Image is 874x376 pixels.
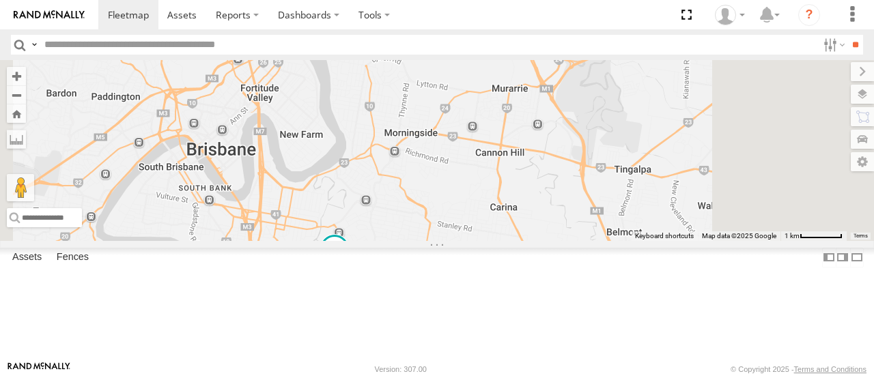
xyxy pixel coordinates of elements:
button: Keyboard shortcuts [635,231,694,241]
button: Zoom out [7,85,26,104]
label: Search Filter Options [818,35,847,55]
i: ? [798,4,820,26]
button: Zoom in [7,67,26,85]
button: Zoom Home [7,104,26,123]
label: Dock Summary Table to the Left [822,248,836,267]
label: Assets [5,248,48,267]
a: Terms (opens in new tab) [854,233,868,238]
button: Drag Pegman onto the map to open Street View [7,174,34,201]
img: rand-logo.svg [14,10,85,20]
a: Terms and Conditions [794,365,866,373]
span: 1 km [785,232,800,240]
button: Map Scale: 1 km per 59 pixels [780,231,847,241]
div: © Copyright 2025 - [731,365,866,373]
label: Hide Summary Table [850,248,864,267]
label: Search Query [29,35,40,55]
div: Marco DiBenedetto [710,5,750,25]
label: Map Settings [851,152,874,171]
label: Dock Summary Table to the Right [836,248,849,267]
span: Map data ©2025 Google [702,232,776,240]
label: Measure [7,130,26,149]
div: Version: 307.00 [375,365,427,373]
a: Visit our Website [8,362,70,376]
label: Fences [50,248,96,267]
